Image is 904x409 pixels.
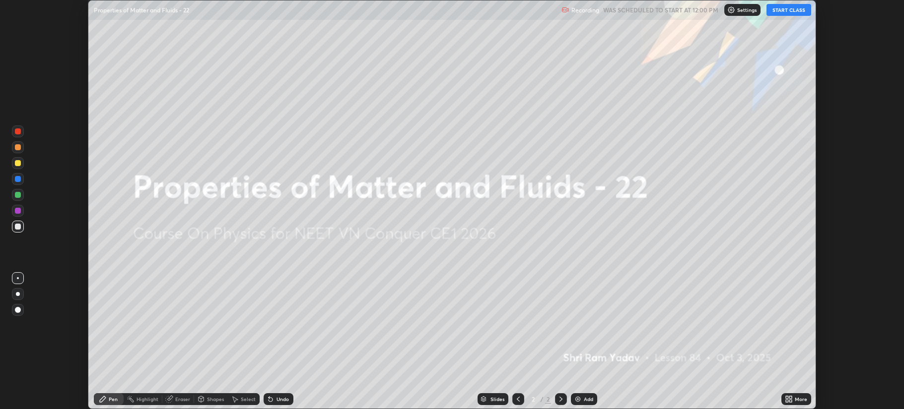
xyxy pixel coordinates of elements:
div: Eraser [175,397,190,402]
div: More [795,397,807,402]
div: Shapes [207,397,224,402]
div: 2 [545,395,551,404]
h5: WAS SCHEDULED TO START AT 12:00 PM [603,5,718,14]
button: START CLASS [766,4,811,16]
div: Add [584,397,593,402]
img: add-slide-button [574,395,582,403]
div: Select [241,397,256,402]
p: Properties of Matter and Fluids - 22 [94,6,189,14]
div: Pen [109,397,118,402]
div: Highlight [137,397,158,402]
div: Undo [277,397,289,402]
div: 2 [528,396,538,402]
img: class-settings-icons [727,6,735,14]
p: Settings [737,7,757,12]
img: recording.375f2c34.svg [561,6,569,14]
div: Slides [490,397,504,402]
p: Recording [571,6,599,14]
div: / [540,396,543,402]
